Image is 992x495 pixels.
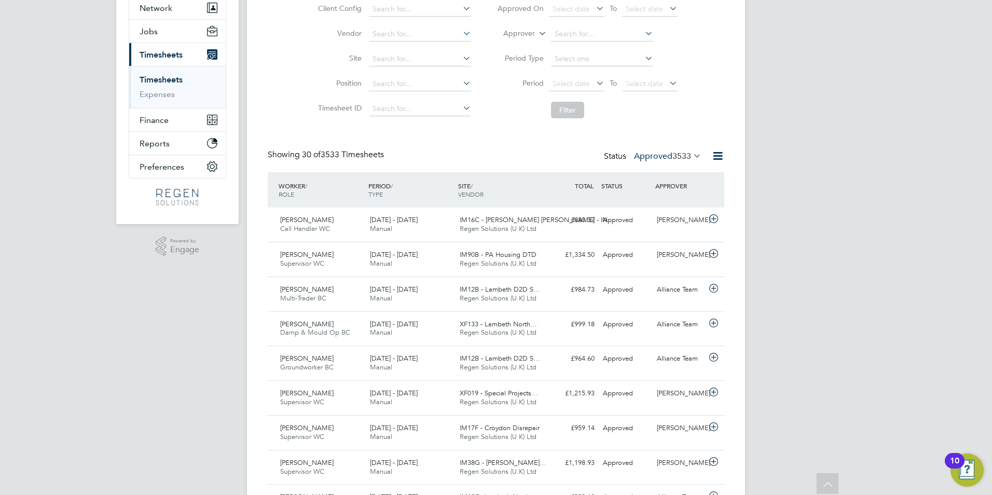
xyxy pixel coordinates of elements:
span: IM16C - [PERSON_NAME] [PERSON_NAME] - IN… [460,215,614,224]
span: Manual [370,224,392,233]
span: Regen Solutions (U.K) Ltd [460,363,536,372]
span: Regen Solutions (U.K) Ltd [460,259,536,268]
span: To [607,76,620,90]
span: Regen Solutions (U.K) Ltd [460,224,536,233]
div: 10 [950,461,959,474]
span: IM12B - Lambeth D2D S… [460,354,540,363]
span: Regen Solutions (U.K) Ltd [460,328,536,337]
div: PERIOD [366,176,456,203]
a: Powered byEngage [156,237,200,256]
span: Select date [626,4,663,13]
span: Timesheets [140,50,183,60]
div: Alliance Team [653,316,707,333]
span: Manual [370,432,392,441]
div: £999.18 [545,316,599,333]
div: £959.14 [545,420,599,437]
input: Select one [551,52,653,66]
span: Powered by [170,237,199,245]
div: Status [604,149,704,164]
span: [PERSON_NAME] [280,354,334,363]
span: [PERSON_NAME] [280,215,334,224]
div: APPROVER [653,176,707,195]
div: Timesheets [129,66,226,108]
input: Search for... [369,77,471,91]
span: 3533 Timesheets [302,149,384,160]
div: Approved [599,316,653,333]
span: Supervisor WC [280,432,324,441]
span: [DATE] - [DATE] [370,285,418,294]
span: Manual [370,294,392,302]
img: regensolutions-logo-retina.png [156,189,198,205]
span: ROLE [279,190,294,198]
input: Search for... [369,102,471,116]
div: Approved [599,385,653,402]
a: Go to home page [129,189,226,205]
span: [PERSON_NAME] [280,423,334,432]
span: Select date [626,79,663,88]
span: Regen Solutions (U.K) Ltd [460,432,536,441]
div: STATUS [599,176,653,195]
div: Alliance Team [653,350,707,367]
button: Open Resource Center, 10 new notifications [950,453,984,487]
span: Jobs [140,26,158,36]
label: Approved [634,151,701,161]
span: Engage [170,245,199,254]
span: / [471,182,473,190]
span: Finance [140,115,169,125]
span: [DATE] - [DATE] [370,215,418,224]
button: Preferences [129,155,226,178]
div: [PERSON_NAME] [653,420,707,437]
label: Timesheet ID [315,103,362,113]
span: Manual [370,328,392,337]
span: Supervisor WC [280,397,324,406]
label: Site [315,53,362,63]
span: Call Handler WC [280,224,330,233]
label: Vendor [315,29,362,38]
span: Regen Solutions (U.K) Ltd [460,397,536,406]
input: Search for... [369,27,471,42]
span: Manual [370,259,392,268]
span: Preferences [140,162,184,172]
span: / [305,182,307,190]
input: Search for... [369,2,471,17]
span: [PERSON_NAME] [280,458,334,467]
span: [DATE] - [DATE] [370,423,418,432]
span: IM17F - Croydon Disrepair [460,423,540,432]
span: Select date [553,79,590,88]
span: [DATE] - [DATE] [370,250,418,259]
div: Approved [599,281,653,298]
span: Groundworker BC [280,363,334,372]
div: £880.32 [545,212,599,229]
div: Approved [599,350,653,367]
div: Showing [268,149,386,160]
input: Search for... [551,27,653,42]
button: Finance [129,108,226,131]
span: [DATE] - [DATE] [370,354,418,363]
span: XF133 - Lambeth North… [460,320,537,328]
div: £1,215.93 [545,385,599,402]
div: £964.60 [545,350,599,367]
span: [DATE] - [DATE] [370,458,418,467]
span: Multi-Trader BC [280,294,326,302]
span: IM90B - PA Housing DTD [460,250,536,259]
span: IM12B - Lambeth D2D S… [460,285,540,294]
span: VENDOR [458,190,484,198]
span: Manual [370,467,392,476]
span: Select date [553,4,590,13]
span: Manual [370,363,392,372]
span: [DATE] - [DATE] [370,320,418,328]
div: SITE [456,176,545,203]
span: Manual [370,397,392,406]
span: TOTAL [575,182,594,190]
div: [PERSON_NAME] [653,455,707,472]
button: Filter [551,102,584,118]
span: XF019 - Special Projects… [460,389,538,397]
a: Expenses [140,89,175,99]
span: 3533 [672,151,691,161]
span: IM38G - [PERSON_NAME]… [460,458,546,467]
label: Client Config [315,4,362,13]
div: Alliance Team [653,281,707,298]
div: WORKER [276,176,366,203]
button: Timesheets [129,43,226,66]
div: Approved [599,420,653,437]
